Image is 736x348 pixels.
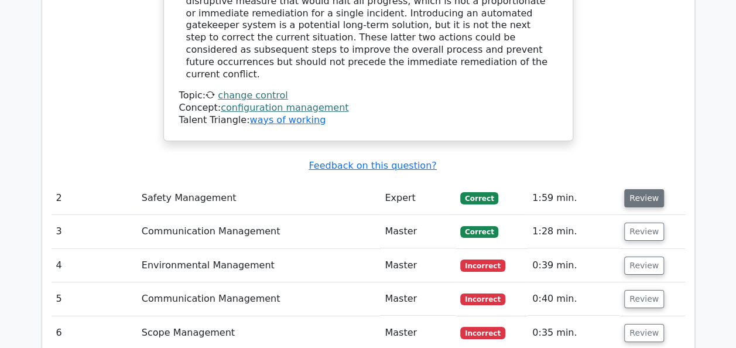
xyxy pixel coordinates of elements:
[528,182,619,215] td: 1:59 min.
[460,260,505,271] span: Incorrect
[528,215,619,248] td: 1:28 min.
[624,223,664,241] button: Review
[624,257,664,275] button: Review
[380,282,456,316] td: Master
[380,215,456,248] td: Master
[460,192,498,204] span: Correct
[380,182,456,215] td: Expert
[218,90,287,101] a: change control
[52,182,137,215] td: 2
[179,90,557,126] div: Talent Triangle:
[137,215,380,248] td: Communication Management
[460,327,505,339] span: Incorrect
[460,226,498,238] span: Correct
[309,160,436,171] a: Feedback on this question?
[52,215,137,248] td: 3
[380,249,456,282] td: Master
[137,249,380,282] td: Environmental Management
[52,249,137,282] td: 4
[52,282,137,316] td: 5
[179,102,557,114] div: Concept:
[179,90,557,102] div: Topic:
[624,189,664,207] button: Review
[137,282,380,316] td: Communication Management
[221,102,348,113] a: configuration management
[249,114,326,125] a: ways of working
[528,249,619,282] td: 0:39 min.
[624,290,664,308] button: Review
[460,294,505,305] span: Incorrect
[624,324,664,342] button: Review
[137,182,380,215] td: Safety Management
[528,282,619,316] td: 0:40 min.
